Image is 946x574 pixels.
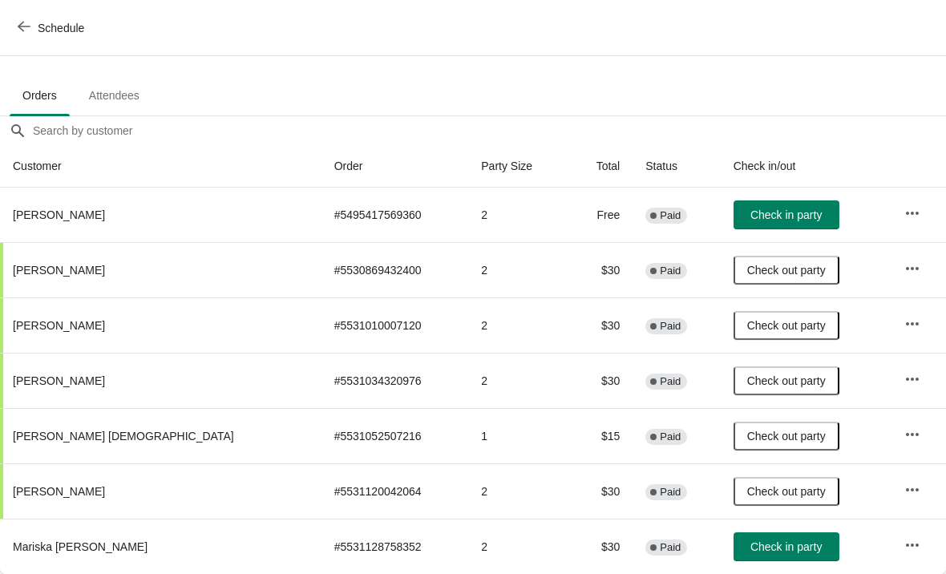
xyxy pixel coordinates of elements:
td: $30 [568,242,633,297]
span: Attendees [76,81,152,110]
span: Check out party [747,430,826,443]
span: [PERSON_NAME] [DEMOGRAPHIC_DATA] [13,430,234,443]
th: Party Size [468,145,568,188]
button: Check out party [734,366,839,395]
td: # 5531120042064 [321,463,469,519]
td: 2 [468,463,568,519]
td: # 5530869432400 [321,242,469,297]
span: [PERSON_NAME] [13,319,105,332]
span: Paid [660,486,681,499]
td: # 5531128758352 [321,519,469,574]
td: 2 [468,297,568,353]
td: Free [568,188,633,242]
td: 2 [468,519,568,574]
th: Total [568,145,633,188]
th: Order [321,145,469,188]
span: Check out party [747,264,826,277]
span: Paid [660,320,681,333]
td: $30 [568,519,633,574]
button: Check out party [734,256,839,285]
span: Paid [660,375,681,388]
td: $30 [568,297,633,353]
td: $15 [568,408,633,463]
span: Schedule [38,22,84,34]
span: Mariska [PERSON_NAME] [13,540,148,553]
button: Schedule [8,14,97,42]
td: # 5495417569360 [321,188,469,242]
span: Check out party [747,485,826,498]
span: [PERSON_NAME] [13,264,105,277]
span: Paid [660,265,681,277]
td: # 5531010007120 [321,297,469,353]
span: Check out party [747,319,826,332]
input: Search by customer [32,116,946,145]
span: [PERSON_NAME] [13,374,105,387]
td: # 5531034320976 [321,353,469,408]
button: Check out party [734,422,839,451]
td: 1 [468,408,568,463]
span: Paid [660,209,681,222]
th: Status [633,145,720,188]
span: [PERSON_NAME] [13,208,105,221]
button: Check in party [734,532,839,561]
td: # 5531052507216 [321,408,469,463]
td: 2 [468,188,568,242]
span: Check in party [750,540,822,553]
td: 2 [468,353,568,408]
span: Paid [660,430,681,443]
td: 2 [468,242,568,297]
span: Check out party [747,374,826,387]
td: $30 [568,463,633,519]
th: Check in/out [721,145,892,188]
button: Check out party [734,477,839,506]
span: Paid [660,541,681,554]
span: Orders [10,81,70,110]
span: Check in party [750,208,822,221]
button: Check out party [734,311,839,340]
td: $30 [568,353,633,408]
span: [PERSON_NAME] [13,485,105,498]
button: Check in party [734,200,839,229]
